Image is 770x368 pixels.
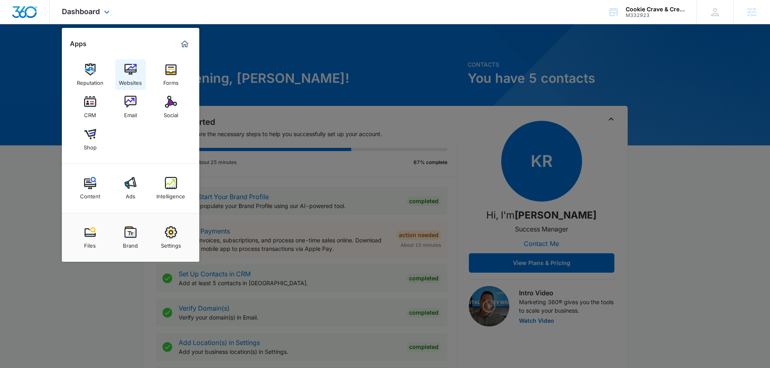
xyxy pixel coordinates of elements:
[156,59,186,90] a: Forms
[119,76,142,86] div: Websites
[164,108,178,118] div: Social
[115,59,146,90] a: Websites
[626,13,685,18] div: account id
[62,7,100,16] span: Dashboard
[156,92,186,122] a: Social
[124,108,137,118] div: Email
[178,38,191,50] a: Marketing 360® Dashboard
[84,108,96,118] div: CRM
[123,238,138,249] div: Brand
[70,40,86,48] h2: Apps
[75,222,105,253] a: Files
[156,173,186,204] a: Intelligence
[126,189,135,200] div: Ads
[75,173,105,204] a: Content
[163,76,179,86] div: Forms
[84,140,97,151] div: Shop
[156,189,185,200] div: Intelligence
[77,76,103,86] div: Reputation
[75,59,105,90] a: Reputation
[161,238,181,249] div: Settings
[115,222,146,253] a: Brand
[156,222,186,253] a: Settings
[80,189,100,200] div: Content
[626,6,685,13] div: account name
[75,92,105,122] a: CRM
[115,92,146,122] a: Email
[75,124,105,155] a: Shop
[84,238,96,249] div: Files
[115,173,146,204] a: Ads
